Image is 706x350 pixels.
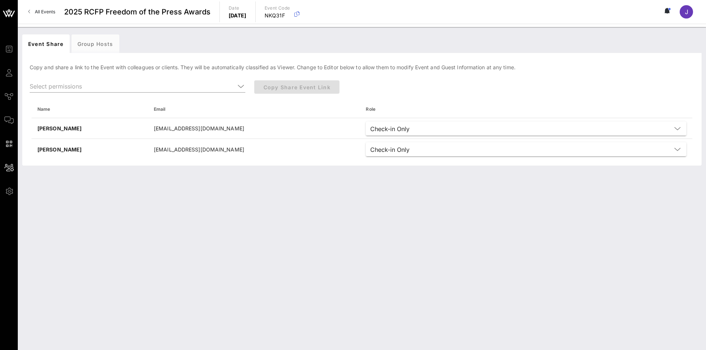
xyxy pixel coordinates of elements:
[370,146,410,153] div: Check-in Only
[24,6,60,18] a: All Events
[366,121,686,136] div: Check-in Only
[64,6,211,17] span: 2025 RCFP Freedom of the Press Awards
[72,34,119,53] div: Group Hosts
[22,34,70,53] div: Event Share
[229,12,246,19] p: [DATE]
[366,142,686,156] div: Check-in Only
[265,4,290,12] p: Event Code
[229,4,246,12] p: Date
[32,139,148,160] td: [PERSON_NAME]
[148,118,360,139] td: [EMAIL_ADDRESS][DOMAIN_NAME]
[30,80,235,92] input: Select permissions
[148,139,360,160] td: [EMAIL_ADDRESS][DOMAIN_NAME]
[685,8,688,16] span: J
[32,100,148,118] th: Name
[680,5,693,19] div: J
[265,12,290,19] p: NKQ31F
[35,9,55,14] span: All Events
[22,57,702,166] div: Copy and share a link to the Event with colleagues or clients. They will be automatically classif...
[370,126,410,132] div: Check-in Only
[148,100,360,118] th: Email
[32,118,148,139] td: [PERSON_NAME]
[360,100,692,118] th: Role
